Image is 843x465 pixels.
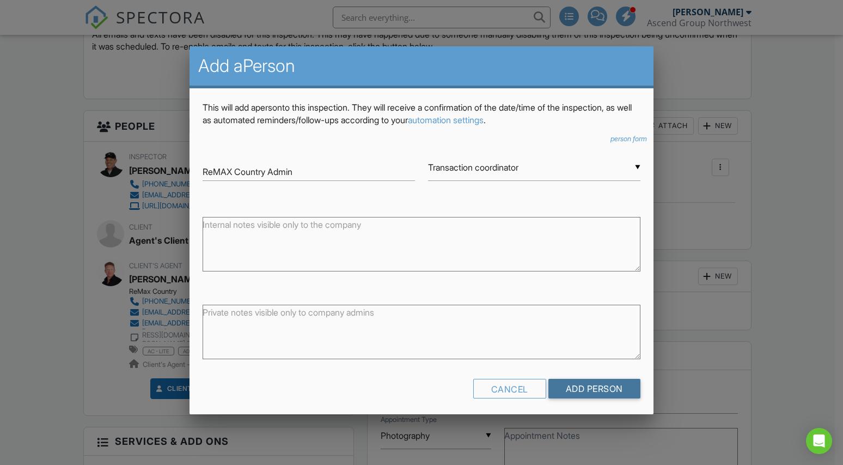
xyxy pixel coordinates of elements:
a: automation settings [408,114,484,125]
label: Internal notes visible only to the company [203,219,361,231]
span: Person [243,55,295,76]
label: Private notes visible only to company admins [203,306,374,318]
input: Add Person [548,379,640,398]
a: person form [610,135,647,143]
span: Person [255,102,282,113]
input: Search for a Person [203,163,415,181]
div: Open Intercom Messenger [806,428,832,454]
div: Cancel [473,379,546,398]
p: This will add a to this inspection. They will receive a confirmation of the date/time of the insp... [203,101,640,126]
h2: Add a [198,55,644,77]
